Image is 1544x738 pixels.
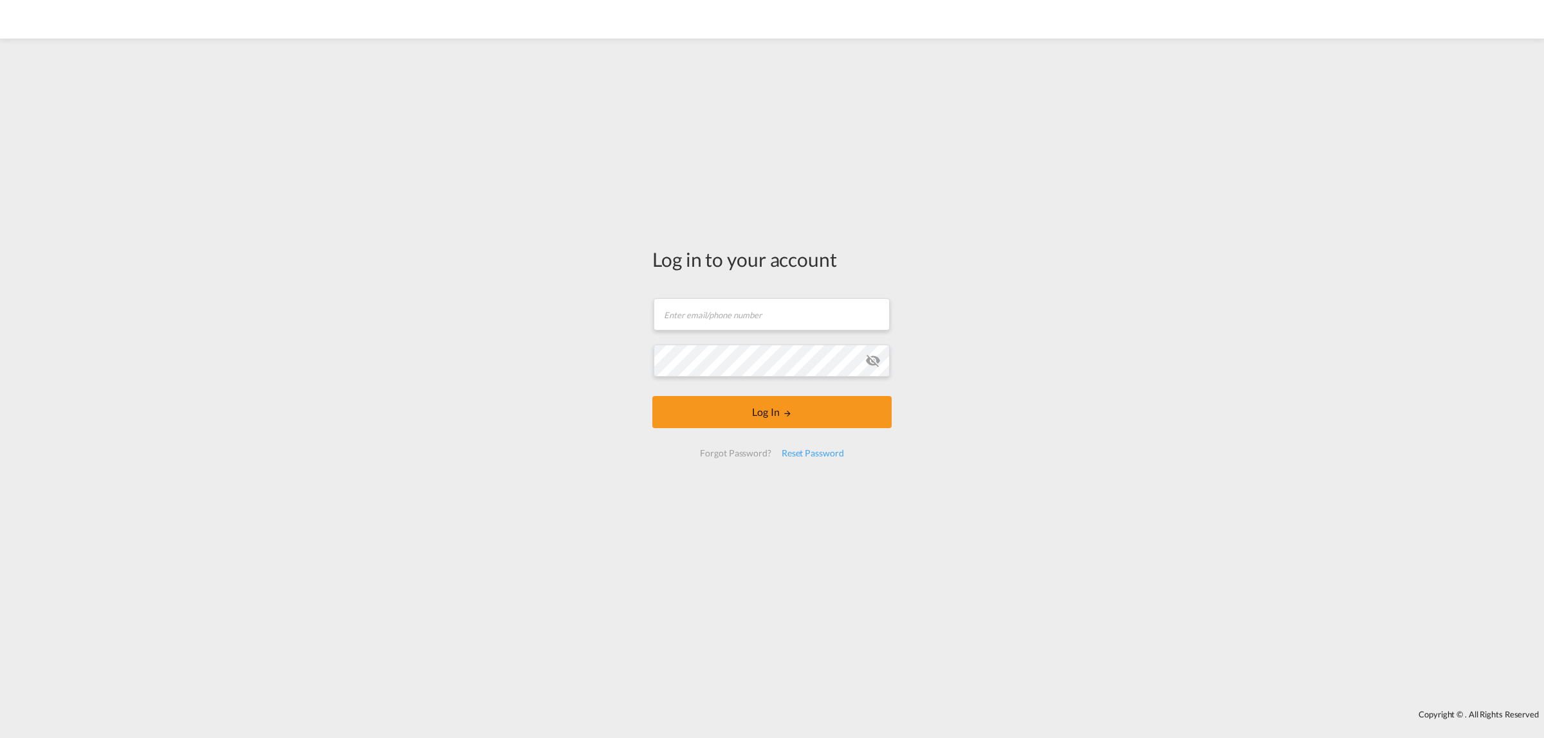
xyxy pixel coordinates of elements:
[695,442,776,465] div: Forgot Password?
[777,442,849,465] div: Reset Password
[652,246,892,273] div: Log in to your account
[654,298,890,330] input: Enter email/phone number
[865,353,881,368] md-icon: icon-eye-off
[652,396,892,428] button: LOGIN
